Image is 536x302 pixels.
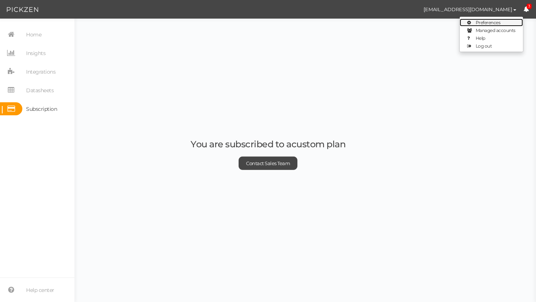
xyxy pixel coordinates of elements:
[7,5,38,14] img: Pickzen logo
[246,160,290,166] span: Contact Sales Team
[26,103,57,115] span: Subscription
[476,20,501,25] span: Preferences
[26,47,45,59] span: Insights
[191,139,291,150] span: You are subscribed to a
[460,26,523,34] a: Managed accounts
[291,139,346,150] b: custom plan
[460,19,523,26] a: Preferences
[26,29,41,41] span: Home
[26,284,54,296] span: Help center
[26,66,55,78] span: Integrations
[527,4,532,9] span: 3
[424,6,512,12] span: [EMAIL_ADDRESS][DOMAIN_NAME]
[26,84,54,96] span: Datasheets
[476,35,485,41] span: Help
[460,34,523,42] a: Help
[403,3,417,16] img: 902a6a3ed93489d71355ef48ab520fd1
[476,28,516,33] span: Managed accounts
[476,43,492,49] span: Log out
[417,3,523,16] button: [EMAIL_ADDRESS][DOMAIN_NAME]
